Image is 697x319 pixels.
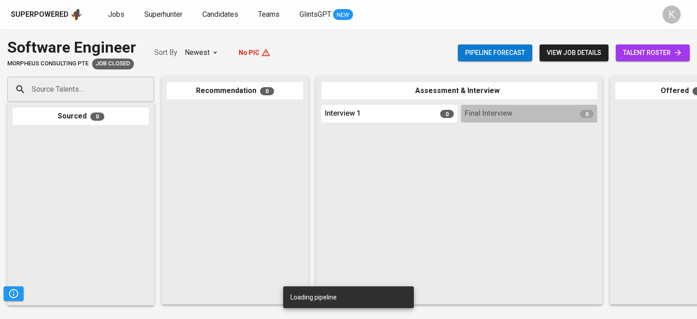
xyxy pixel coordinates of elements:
[70,8,83,21] img: app logo
[299,9,353,20] a: GlintsGPT NEW
[440,110,454,118] span: 0
[623,47,682,59] span: talent roster
[144,9,184,20] a: Superhunter
[290,289,337,305] div: Loading pipeline
[185,47,210,58] p: Newest
[663,5,681,24] div: K
[239,48,260,57] p: No PIC
[465,47,525,59] span: Pipeline forecast
[202,9,240,20] a: Candidates
[185,44,221,61] div: Newest
[202,10,238,19] span: Candidates
[7,36,136,59] div: Software Engineer
[465,108,512,119] span: Final Interview
[458,44,532,61] button: Pipeline forecast
[4,286,24,301] button: Pipeline Triggers
[92,59,134,68] span: Job Closed
[547,47,601,59] span: view job details
[325,108,361,119] span: Interview 1
[167,82,303,100] div: Recommendation
[540,44,609,61] button: view job details
[149,88,151,90] button: Open
[258,9,281,20] a: Teams
[13,108,149,125] div: Sourced
[108,9,126,20] a: Jobs
[92,59,134,69] div: Job closure caused by changes in client hiring plans
[7,59,88,68] span: Morpheus Consulting Pte
[616,44,690,61] a: talent roster
[11,10,69,20] div: Superpowered
[333,10,353,20] span: NEW
[154,47,177,58] p: Sort By
[580,110,594,118] span: 0
[299,10,331,19] span: GlintsGPT
[108,10,124,19] span: Jobs
[90,113,104,121] span: 0
[144,10,182,19] span: Superhunter
[258,10,280,19] span: Teams
[11,8,83,21] a: Superpoweredapp logo
[321,82,597,100] div: Assessment & Interview
[260,87,274,95] span: 0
